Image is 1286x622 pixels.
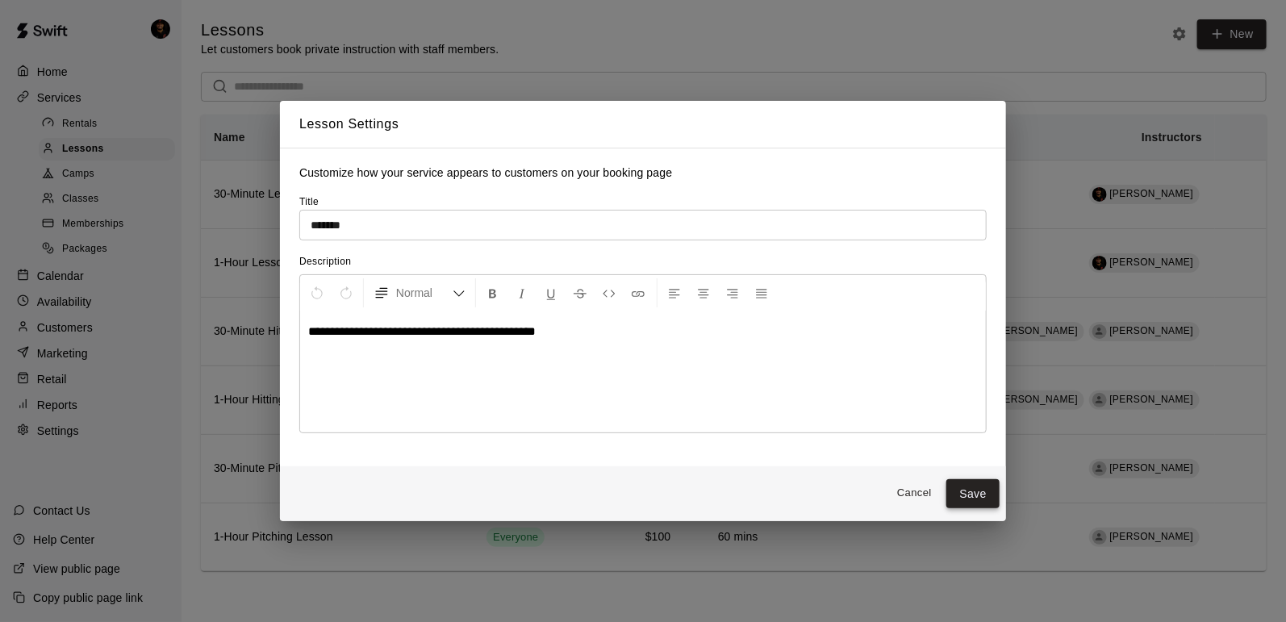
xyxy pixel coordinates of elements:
p: Customize how your service appears to customers on your booking page [299,165,987,181]
button: Formatting Options [367,278,472,307]
button: Insert Code [595,278,623,307]
h2: Lesson Settings [280,101,1006,148]
span: Normal [396,285,453,301]
button: Right Align [719,278,746,307]
button: Format Underline [537,278,565,307]
button: Justify Align [748,278,775,307]
button: Save [946,479,1000,509]
span: Description [299,256,351,267]
button: Center Align [690,278,717,307]
button: Redo [332,278,360,307]
button: Format Italics [508,278,536,307]
span: Title [299,196,319,207]
button: Cancel [888,481,940,506]
button: Left Align [661,278,688,307]
button: Undo [303,278,331,307]
button: Format Strikethrough [566,278,594,307]
button: Insert Link [624,278,652,307]
button: Format Bold [479,278,507,307]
